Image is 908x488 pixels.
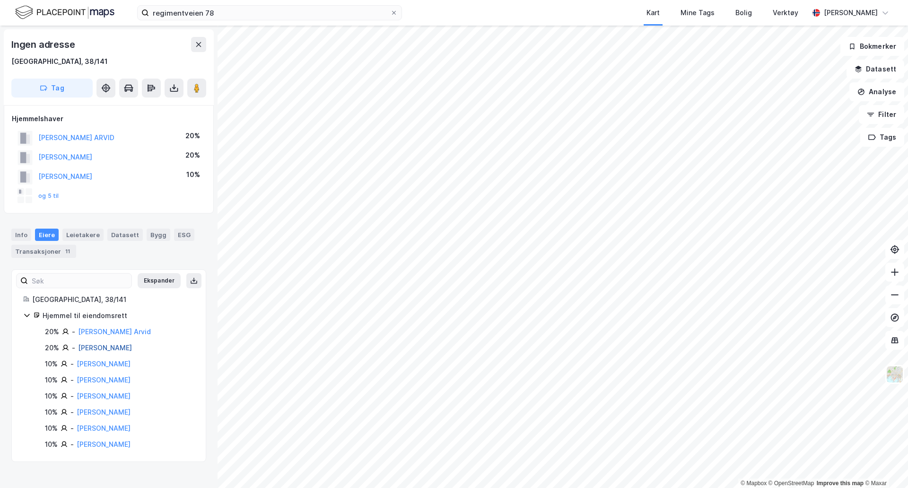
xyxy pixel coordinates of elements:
div: 20% [185,150,200,161]
input: Søk på adresse, matrikkel, gårdeiere, leietakere eller personer [149,6,390,20]
div: 11 [63,247,72,256]
div: Kontrollprogram for chat [861,443,908,488]
div: 10% [186,169,200,180]
div: [GEOGRAPHIC_DATA], 38/141 [11,56,108,67]
div: - [72,342,75,354]
div: - [70,407,74,418]
button: Tag [11,79,93,98]
button: Datasett [847,60,904,79]
a: Improve this map [817,480,864,487]
a: [PERSON_NAME] [77,360,131,368]
iframe: Chat Widget [861,443,908,488]
a: [PERSON_NAME] [77,408,131,416]
a: [PERSON_NAME] [78,344,132,352]
a: [PERSON_NAME] Arvid [78,328,151,336]
div: Hjemmel til eiendomsrett [43,310,194,321]
div: Bolig [735,7,752,18]
div: - [70,374,74,386]
div: 10% [45,407,58,418]
a: Mapbox [741,480,767,487]
div: 20% [45,342,59,354]
a: [PERSON_NAME] [77,424,131,432]
a: [PERSON_NAME] [77,440,131,448]
div: Datasett [107,229,143,241]
div: Mine Tags [681,7,715,18]
div: 20% [45,326,59,337]
button: Filter [859,105,904,124]
a: OpenStreetMap [768,480,814,487]
div: Eiere [35,229,59,241]
div: 20% [185,130,200,142]
a: [PERSON_NAME] [77,376,131,384]
div: Transaksjoner [11,245,76,258]
div: - [70,358,74,370]
button: Bokmerker [840,37,904,56]
div: [PERSON_NAME] [824,7,878,18]
div: - [70,423,74,434]
div: Verktøy [773,7,798,18]
img: Z [886,365,904,383]
div: 10% [45,423,58,434]
div: Kart [646,7,660,18]
div: [GEOGRAPHIC_DATA], 38/141 [32,294,194,305]
input: Søk [28,274,131,288]
div: 10% [45,439,58,450]
div: Info [11,229,31,241]
div: Hjemmelshaver [12,113,206,124]
div: Leietakere [62,229,104,241]
a: [PERSON_NAME] [77,392,131,400]
div: ESG [174,229,194,241]
button: Ekspander [138,273,181,288]
button: Tags [860,128,904,147]
img: logo.f888ab2527a4732fd821a326f86c7f29.svg [15,4,114,21]
div: - [70,439,74,450]
button: Analyse [849,82,904,101]
div: - [72,326,75,337]
div: 10% [45,390,58,402]
div: - [70,390,74,402]
div: 10% [45,374,58,386]
div: Bygg [147,229,170,241]
div: 10% [45,358,58,370]
div: Ingen adresse [11,37,77,52]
